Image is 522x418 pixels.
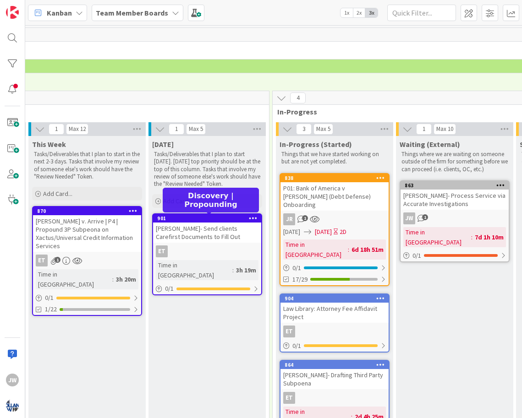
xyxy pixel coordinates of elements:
div: Max 5 [189,127,203,131]
div: 904Law Library: Attorney Fee Affidavit Project [280,294,389,323]
div: 864[PERSON_NAME]- Drafting Third Party Subpoena [280,361,389,389]
div: ET [280,392,389,404]
span: 0 / 1 [45,293,54,303]
input: Quick Filter... [387,5,456,21]
div: Time in [GEOGRAPHIC_DATA] [403,227,471,247]
b: Team Member Boards [96,8,168,17]
span: 4 [290,92,306,103]
div: ET [280,326,389,337]
div: Max 5 [316,127,330,131]
div: 3h 19m [234,265,258,275]
span: 1 [55,257,60,263]
div: JR [280,213,389,225]
div: Law Library: Attorney Fee Affidavit Project [280,303,389,323]
p: Things where we are waiting on someone outside of the firm for something before we can proceed (i... [401,151,508,173]
div: [PERSON_NAME]- Send clients Carefirst Documents to Fill Out [153,223,261,243]
div: ET [156,245,168,257]
img: avatar [6,399,19,412]
span: 3x [365,8,378,17]
div: 870[PERSON_NAME] v. Arrive | P4 | Propound 3P Subpeona on Xactus/Universal Credit Information Ser... [33,207,141,252]
div: 901[PERSON_NAME]- Send clients Carefirst Documents to Fill Out [153,214,261,243]
div: 901 [153,214,261,223]
span: 1x [341,8,353,17]
div: 838P01: Bank of America v [PERSON_NAME] (Debt Defense) Onboarding [280,174,389,211]
div: 0/1 [153,283,261,294]
span: Today [152,140,174,149]
img: Visit kanbanzone.com [6,6,19,19]
div: 0/1 [280,340,389,352]
span: 1 [169,124,184,135]
div: ET [283,326,295,337]
span: 3 [296,124,312,135]
span: 0 / 1 [165,284,174,293]
div: ET [153,245,261,257]
p: Tasks/Deliverables that I plan to start in the next 2-3 days. Tasks that involve my review of som... [34,151,140,180]
div: 2D [340,227,346,237]
div: 863 [405,182,509,189]
div: [PERSON_NAME] v. Arrive | P4 | Propound 3P Subpeona on Xactus/Universal Credit Information Services [33,215,141,252]
div: JR [283,213,295,225]
span: 0 / 1 [292,341,301,351]
p: Tasks/Deliverables that I plan to start [DATE]. [DATE] top priority should be at the top of this ... [154,151,260,188]
span: : [348,244,349,255]
span: 1/22 [45,304,57,314]
div: 901 [157,215,261,222]
div: 6d 18h 51m [349,244,386,255]
div: 864 [280,361,389,369]
span: 1 [416,124,432,135]
span: Waiting (External) [400,140,460,149]
span: 1 [302,215,308,221]
span: This Week [32,140,66,149]
span: Add Card... [43,190,72,198]
span: 0 / 1 [412,251,421,261]
span: In-Progress (Started) [280,140,352,149]
div: Time in [GEOGRAPHIC_DATA] [36,269,112,289]
div: 870 [37,208,141,214]
span: 1 [422,214,428,220]
div: 864 [285,362,389,368]
div: 3h 20m [114,274,138,284]
div: [PERSON_NAME]- Process Service via Accurate Investigations [401,190,509,210]
div: ET [33,255,141,266]
div: 863[PERSON_NAME]- Process Service via Accurate Investigations [401,181,509,210]
span: : [471,232,473,242]
span: 0 / 1 [292,263,301,273]
h5: Discovery | Propounding [166,191,255,209]
div: JW [6,374,19,386]
div: Time in [GEOGRAPHIC_DATA] [283,239,348,260]
span: 2x [353,8,365,17]
span: [DATE] [315,227,332,237]
span: 1 [49,124,64,135]
div: Max 10 [436,127,453,131]
div: Time in [GEOGRAPHIC_DATA] [156,260,232,280]
span: Kanban [47,7,72,18]
div: ET [283,392,295,404]
div: 838 [285,175,389,181]
p: Things that we have started working on but are not yet completed. [281,151,388,166]
div: 0/1 [401,250,509,261]
div: 904 [280,294,389,303]
div: 863 [401,181,509,190]
div: 838 [280,174,389,182]
span: [DATE] [283,227,300,237]
div: JW [401,212,509,224]
div: 870 [33,207,141,215]
div: Max 12 [69,127,86,131]
div: 0/1 [33,292,141,304]
span: : [232,265,234,275]
div: JW [403,212,415,224]
span: 17/29 [292,275,308,284]
div: 0/1 [280,262,389,274]
div: P01: Bank of America v [PERSON_NAME] (Debt Defense) Onboarding [280,182,389,211]
span: : [112,274,114,284]
div: [PERSON_NAME]- Drafting Third Party Subpoena [280,369,389,389]
div: 904 [285,295,389,302]
div: ET [36,255,48,266]
div: 7d 1h 10m [473,232,506,242]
